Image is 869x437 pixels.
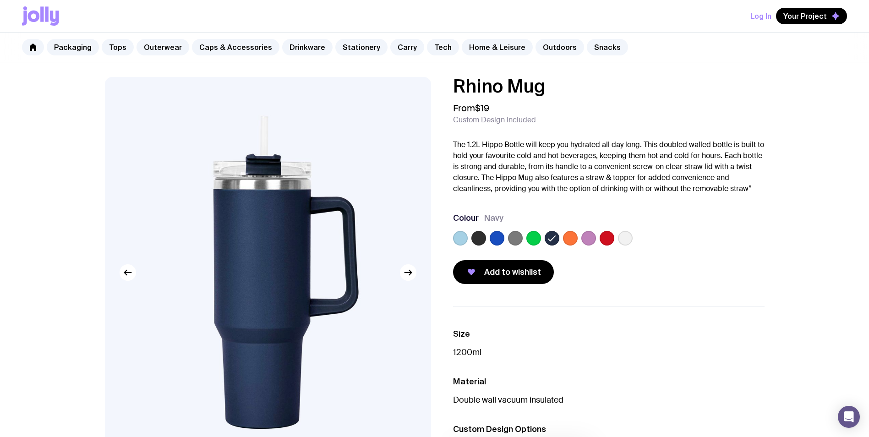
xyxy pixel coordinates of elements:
div: Open Intercom Messenger [838,406,860,428]
h1: Rhino Mug [453,77,765,95]
span: Your Project [783,11,827,21]
button: Log In [750,8,771,24]
span: $19 [475,102,489,114]
h3: Colour [453,213,479,224]
button: Your Project [776,8,847,24]
a: Stationery [335,39,388,55]
span: From [453,103,489,114]
a: Tech [427,39,459,55]
span: Add to wishlist [484,267,541,278]
a: Home & Leisure [462,39,533,55]
a: Carry [390,39,424,55]
a: Snacks [587,39,628,55]
p: The 1.2L Hippo Bottle will keep you hydrated all day long. This doubled walled bottle is built to... [453,139,765,194]
a: Packaging [47,39,99,55]
a: Outdoors [536,39,584,55]
a: Caps & Accessories [192,39,279,55]
h3: Material [453,376,765,387]
h3: Custom Design Options [453,424,765,435]
p: 1200ml [453,347,765,358]
button: Add to wishlist [453,260,554,284]
span: Navy [484,213,503,224]
p: Double wall vacuum insulated [453,394,765,405]
a: Tops [102,39,134,55]
a: Drinkware [282,39,333,55]
span: Custom Design Included [453,115,536,125]
h3: Size [453,328,765,339]
a: Outerwear [137,39,189,55]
